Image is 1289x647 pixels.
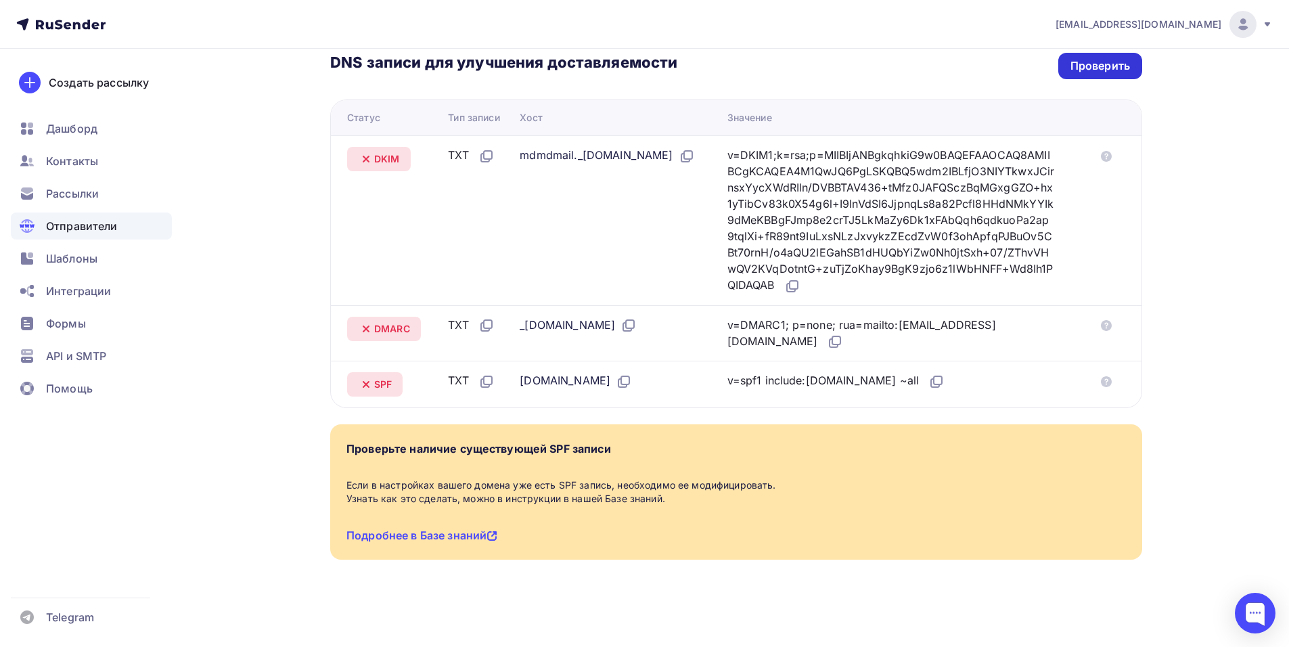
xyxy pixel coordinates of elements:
div: Тип записи [448,111,499,125]
div: v=DMARC1; p=none; rua=mailto:[EMAIL_ADDRESS][DOMAIN_NAME] [727,317,1055,351]
a: Шаблоны [11,245,172,272]
a: Дашборд [11,115,172,142]
div: Проверить [1070,58,1130,74]
span: Шаблоны [46,250,97,267]
a: Отправители [11,213,172,240]
div: v=DKIM1;k=rsa;p=MIIBIjANBgkqhkiG9w0BAQEFAAOCAQ8AMIIBCgKCAQEA4M1QwJQ6PgLSKQBQ5wdm2IBLfjO3NIYTkwxJC... [727,147,1055,294]
a: Контакты [11,148,172,175]
span: Telegram [46,609,94,625]
div: Если в настройках вашего домена уже есть SPF запись, необходимо ее модифицировать. Узнать как это... [346,478,1126,506]
a: Рассылки [11,180,172,207]
span: API и SMTP [46,348,106,364]
div: Проверьте наличие существующей SPF записи [346,441,611,457]
span: Интеграции [46,283,111,299]
a: [EMAIL_ADDRESS][DOMAIN_NAME] [1056,11,1273,38]
div: Создать рассылку [49,74,149,91]
div: [DOMAIN_NAME] [520,372,632,390]
span: Рассылки [46,185,99,202]
div: mdmdmail._[DOMAIN_NAME] [520,147,694,164]
a: Формы [11,310,172,337]
div: TXT [448,147,494,164]
span: Дашборд [46,120,97,137]
div: TXT [448,372,494,390]
div: TXT [448,317,494,334]
span: Отправители [46,218,118,234]
h3: DNS записи для улучшения доставляемости [330,53,677,74]
span: DKIM [374,152,400,166]
span: Помощь [46,380,93,397]
div: Статус [347,111,380,125]
span: DMARC [374,322,410,336]
div: _[DOMAIN_NAME] [520,317,637,334]
div: v=spf1 include:[DOMAIN_NAME] ~all [727,372,945,390]
a: Подробнее в Базе знаний [346,529,497,542]
span: [EMAIL_ADDRESS][DOMAIN_NAME] [1056,18,1221,31]
span: Формы [46,315,86,332]
div: Хост [520,111,543,125]
span: SPF [374,378,392,391]
div: Значение [727,111,772,125]
span: Контакты [46,153,98,169]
